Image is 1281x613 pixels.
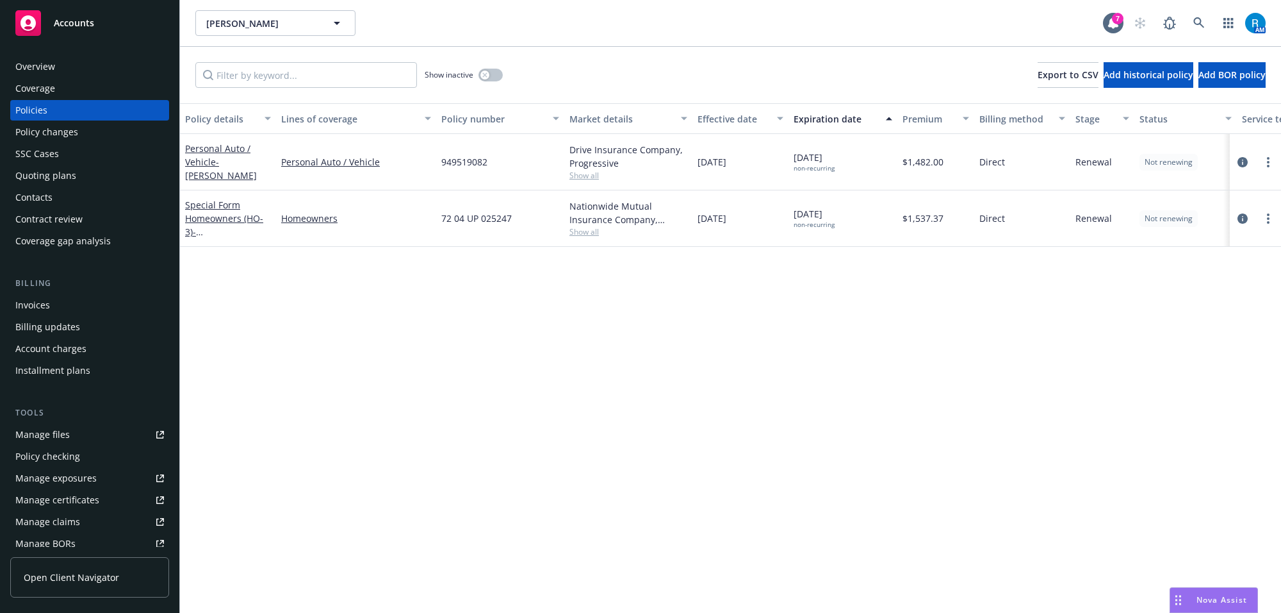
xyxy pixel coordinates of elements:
[281,212,431,225] a: Homeowners
[1104,69,1193,81] span: Add historical policy
[441,212,512,225] span: 72 04 UP 025247
[1170,587,1258,613] button: Nova Assist
[10,165,169,186] a: Quoting plans
[1075,212,1112,225] span: Renewal
[1038,62,1098,88] button: Export to CSV
[281,112,417,126] div: Lines of coverage
[794,112,878,126] div: Expiration date
[195,62,417,88] input: Filter by keyword...
[281,155,431,169] a: Personal Auto / Vehicle
[1157,10,1182,36] a: Report a Bug
[1198,69,1266,81] span: Add BOR policy
[10,407,169,419] div: Tools
[24,571,119,584] span: Open Client Navigator
[698,112,769,126] div: Effective date
[794,164,835,172] div: non-recurring
[10,360,169,381] a: Installment plans
[897,103,974,134] button: Premium
[15,231,111,251] div: Coverage gap analysis
[10,277,169,290] div: Billing
[15,490,99,510] div: Manage certificates
[1139,112,1218,126] div: Status
[441,112,545,126] div: Policy number
[10,100,169,121] a: Policies
[1170,588,1186,612] div: Drag to move
[1112,13,1123,24] div: 7
[10,339,169,359] a: Account charges
[794,151,835,172] span: [DATE]
[441,155,487,169] span: 949519082
[15,468,97,489] div: Manage exposures
[436,103,564,134] button: Policy number
[206,17,317,30] span: [PERSON_NAME]
[10,317,169,337] a: Billing updates
[185,142,257,181] a: Personal Auto / Vehicle
[10,209,169,230] a: Contract review
[1261,211,1276,226] a: more
[1145,213,1193,224] span: Not renewing
[15,144,59,164] div: SSC Cases
[15,209,83,230] div: Contract review
[1104,62,1193,88] button: Add historical policy
[1261,155,1276,170] a: more
[10,5,169,41] a: Accounts
[1070,103,1134,134] button: Stage
[185,199,266,251] a: Special Form Homeowners (HO-3)
[10,533,169,554] a: Manage BORs
[1134,103,1237,134] button: Status
[15,339,86,359] div: Account charges
[1075,155,1112,169] span: Renewal
[15,56,55,77] div: Overview
[15,295,50,315] div: Invoices
[1235,155,1250,170] a: circleInformation
[569,170,687,181] span: Show all
[15,360,90,381] div: Installment plans
[794,207,835,229] span: [DATE]
[902,112,955,126] div: Premium
[569,143,687,170] div: Drive Insurance Company, Progressive
[1196,594,1247,605] span: Nova Assist
[10,424,169,445] a: Manage files
[1245,13,1266,33] img: photo
[1198,62,1266,88] button: Add BOR policy
[974,103,1070,134] button: Billing method
[15,317,80,337] div: Billing updates
[10,187,169,208] a: Contacts
[10,78,169,99] a: Coverage
[185,112,257,126] div: Policy details
[10,144,169,164] a: SSC Cases
[1235,211,1250,226] a: circleInformation
[564,103,692,134] button: Market details
[10,468,169,489] a: Manage exposures
[979,155,1005,169] span: Direct
[1216,10,1241,36] a: Switch app
[1145,156,1193,168] span: Not renewing
[979,112,1051,126] div: Billing method
[276,103,436,134] button: Lines of coverage
[10,122,169,142] a: Policy changes
[569,112,673,126] div: Market details
[15,533,76,554] div: Manage BORs
[10,446,169,467] a: Policy checking
[569,199,687,226] div: Nationwide Mutual Insurance Company, Nationwide Insurance Company
[1075,112,1115,126] div: Stage
[15,512,80,532] div: Manage claims
[692,103,788,134] button: Effective date
[15,187,53,208] div: Contacts
[698,155,726,169] span: [DATE]
[195,10,355,36] button: [PERSON_NAME]
[15,78,55,99] div: Coverage
[180,103,276,134] button: Policy details
[1038,69,1098,81] span: Export to CSV
[1186,10,1212,36] a: Search
[10,295,169,315] a: Invoices
[15,100,47,121] div: Policies
[1127,10,1153,36] a: Start snowing
[902,212,943,225] span: $1,537.37
[54,18,94,28] span: Accounts
[10,490,169,510] a: Manage certificates
[794,221,835,229] div: non-recurring
[698,212,726,225] span: [DATE]
[15,424,70,445] div: Manage files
